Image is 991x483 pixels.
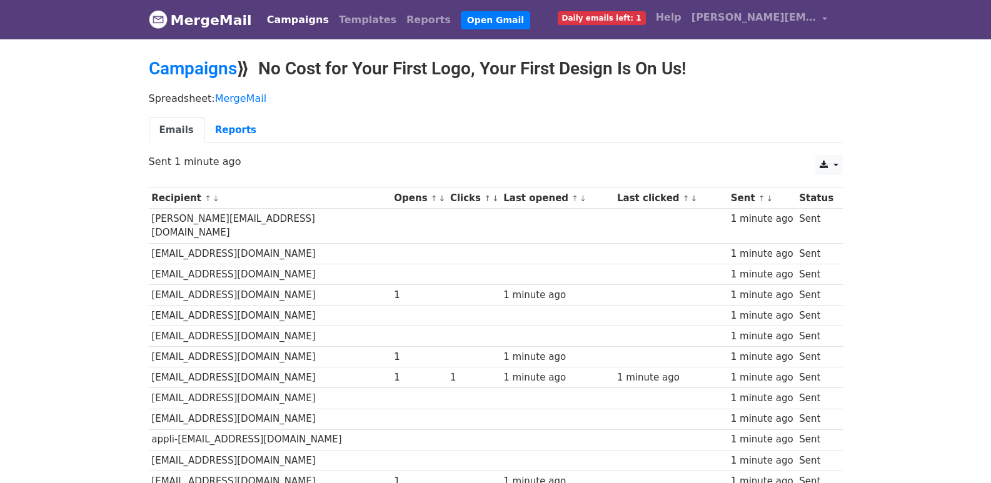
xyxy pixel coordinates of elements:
[215,92,266,104] a: MergeMail
[683,194,690,203] a: ↑
[149,10,168,29] img: MergeMail logo
[149,367,391,388] td: [EMAIL_ADDRESS][DOMAIN_NAME]
[571,194,578,203] a: ↑
[204,117,267,143] a: Reports
[394,350,444,364] div: 1
[731,288,793,302] div: 1 minute ago
[731,412,793,426] div: 1 minute ago
[553,5,651,30] a: Daily emails left: 1
[728,188,796,209] th: Sent
[692,10,817,25] span: [PERSON_NAME][EMAIL_ADDRESS][DOMAIN_NAME]
[149,306,391,326] td: [EMAIL_ADDRESS][DOMAIN_NAME]
[401,7,456,32] a: Reports
[767,194,773,203] a: ↓
[431,194,438,203] a: ↑
[149,7,252,33] a: MergeMail
[558,11,646,25] span: Daily emails left: 1
[391,188,448,209] th: Opens
[503,350,611,364] div: 1 minute ago
[731,350,793,364] div: 1 minute ago
[796,450,836,471] td: Sent
[503,288,611,302] div: 1 minute ago
[796,326,836,347] td: Sent
[796,306,836,326] td: Sent
[149,92,843,105] p: Spreadsheet:
[651,5,687,30] a: Help
[447,188,500,209] th: Clicks
[687,5,833,34] a: [PERSON_NAME][EMAIL_ADDRESS][DOMAIN_NAME]
[149,58,237,79] a: Campaigns
[394,288,444,302] div: 1
[149,155,843,168] p: Sent 1 minute ago
[731,371,793,385] div: 1 minute ago
[731,267,793,282] div: 1 minute ago
[149,284,391,305] td: [EMAIL_ADDRESS][DOMAIN_NAME]
[796,388,836,409] td: Sent
[796,284,836,305] td: Sent
[731,329,793,344] div: 1 minute ago
[213,194,219,203] a: ↓
[149,58,843,79] h2: ⟫ No Cost for Your First Logo, Your First Design Is On Us!
[149,347,391,367] td: [EMAIL_ADDRESS][DOMAIN_NAME]
[394,371,444,385] div: 1
[796,347,836,367] td: Sent
[334,7,401,32] a: Templates
[149,188,391,209] th: Recipient
[149,117,204,143] a: Emails
[149,388,391,409] td: [EMAIL_ADDRESS][DOMAIN_NAME]
[796,209,836,244] td: Sent
[149,243,391,264] td: [EMAIL_ADDRESS][DOMAIN_NAME]
[758,194,765,203] a: ↑
[796,243,836,264] td: Sent
[580,194,586,203] a: ↓
[149,209,391,244] td: [PERSON_NAME][EMAIL_ADDRESS][DOMAIN_NAME]
[149,409,391,429] td: [EMAIL_ADDRESS][DOMAIN_NAME]
[149,264,391,284] td: [EMAIL_ADDRESS][DOMAIN_NAME]
[796,429,836,450] td: Sent
[796,264,836,284] td: Sent
[691,194,698,203] a: ↓
[492,194,499,203] a: ↓
[796,409,836,429] td: Sent
[796,188,836,209] th: Status
[149,429,391,450] td: appli-[EMAIL_ADDRESS][DOMAIN_NAME]
[500,188,614,209] th: Last opened
[461,11,530,29] a: Open Gmail
[450,371,498,385] div: 1
[204,194,211,203] a: ↑
[503,371,611,385] div: 1 minute ago
[796,367,836,388] td: Sent
[262,7,334,32] a: Campaigns
[614,188,728,209] th: Last clicked
[617,371,725,385] div: 1 minute ago
[731,212,793,226] div: 1 minute ago
[484,194,491,203] a: ↑
[731,309,793,323] div: 1 minute ago
[149,326,391,347] td: [EMAIL_ADDRESS][DOMAIN_NAME]
[731,432,793,447] div: 1 minute ago
[731,454,793,468] div: 1 minute ago
[149,450,391,471] td: [EMAIL_ADDRESS][DOMAIN_NAME]
[439,194,446,203] a: ↓
[731,391,793,406] div: 1 minute ago
[731,247,793,261] div: 1 minute ago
